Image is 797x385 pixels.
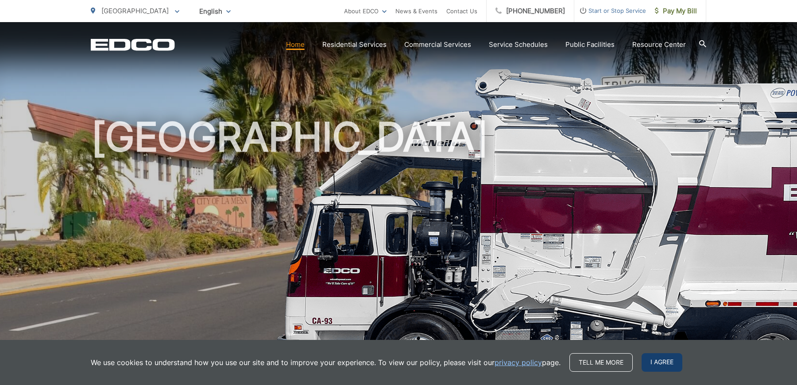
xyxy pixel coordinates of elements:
a: News & Events [395,6,437,16]
span: Pay My Bill [655,6,697,16]
a: Home [286,39,305,50]
p: We use cookies to understand how you use our site and to improve your experience. To view our pol... [91,357,561,368]
a: Tell me more [569,353,633,372]
a: Resource Center [632,39,686,50]
a: Service Schedules [489,39,548,50]
a: About EDCO [344,6,387,16]
a: EDCD logo. Return to the homepage. [91,38,175,51]
a: Public Facilities [565,39,615,50]
a: Contact Us [446,6,477,16]
a: Commercial Services [404,39,471,50]
a: Residential Services [322,39,387,50]
span: I agree [642,353,682,372]
span: [GEOGRAPHIC_DATA] [101,7,169,15]
a: privacy policy [495,357,542,368]
span: English [193,4,237,19]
